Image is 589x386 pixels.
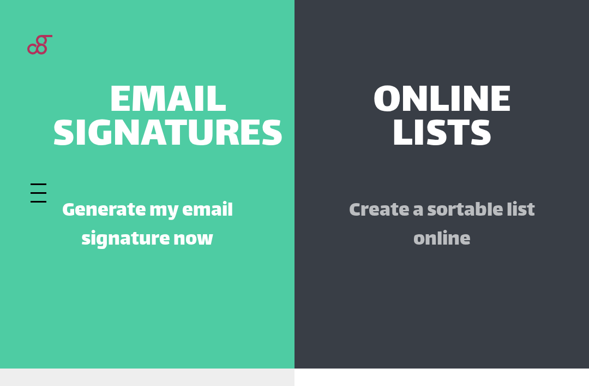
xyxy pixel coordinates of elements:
span: Online Lists [347,86,537,154]
p: Create a sortable list online [347,198,537,256]
p: Generate my email signature now [52,198,242,256]
img: Blackgate [27,35,52,117]
span: Email Signatures [52,86,283,154]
